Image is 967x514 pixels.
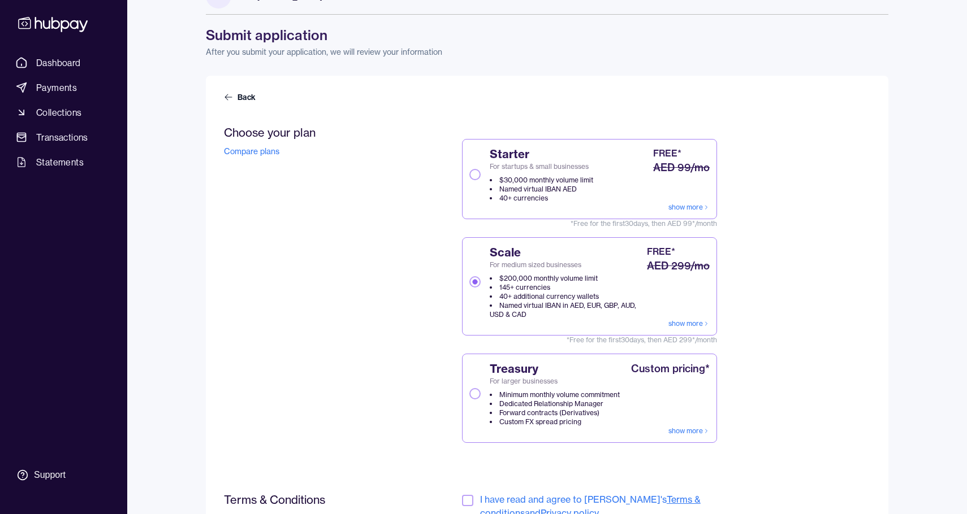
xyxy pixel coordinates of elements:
div: FREE* [653,146,681,160]
span: Statements [36,155,84,169]
a: Dashboard [11,53,116,73]
div: Support [34,469,66,481]
a: Back [224,92,258,103]
li: 145+ currencies [490,283,645,292]
div: AED 99/mo [653,160,710,176]
li: 40+ currencies [490,194,593,203]
span: Starter [490,146,593,162]
div: Custom pricing* [631,361,710,377]
li: 40+ additional currency wallets [490,292,645,301]
div: AED 299/mo [647,258,710,274]
a: show more [668,203,710,212]
a: Compare plans [224,146,279,156]
a: Payments [11,77,116,98]
a: Statements [11,152,116,172]
a: Collections [11,102,116,123]
button: TreasuryFor larger businessesMinimum monthly volume commitmentDedicated Relationship ManagerForwa... [469,388,481,399]
button: StarterFor startups & small businesses$30,000 monthly volume limitNamed virtual IBAN AED40+ curre... [469,169,481,180]
span: For startups & small businesses [490,162,593,171]
span: For larger businesses [490,377,620,386]
span: Payments [36,81,77,94]
li: Minimum monthly volume commitment [490,390,620,399]
span: Collections [36,106,81,119]
h2: Choose your plan [224,125,394,140]
span: Treasury [490,361,620,377]
a: Support [11,463,116,487]
h1: Submit application [206,26,888,44]
span: Dashboard [36,56,81,69]
a: Transactions [11,127,116,147]
li: $30,000 monthly volume limit [490,176,593,185]
button: ScaleFor medium sized businesses$200,000 monthly volume limit145+ currencies40+ additional curren... [469,276,481,288]
p: After you submit your application, we will review your information [206,46,888,58]
li: Named virtual IBAN AED [490,185,593,194]
span: *Free for the first 30 days, then AED 99*/month [462,219,717,228]
a: show more [668,426,710,435]
li: Dedicated Relationship Manager [490,399,620,408]
span: Transactions [36,130,88,144]
span: *Free for the first 30 days, then AED 299*/month [462,336,717,345]
li: $200,000 monthly volume limit [490,274,645,283]
a: show more [668,319,710,328]
li: Forward contracts (Derivatives) [490,408,620,417]
li: Custom FX spread pricing [490,417,620,426]
div: FREE* [647,245,675,258]
li: Named virtual IBAN in AED, EUR, GBP, AUD, USD & CAD [490,301,645,319]
h2: Terms & Conditions [224,493,394,507]
span: For medium sized businesses [490,260,645,269]
span: Scale [490,245,645,260]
